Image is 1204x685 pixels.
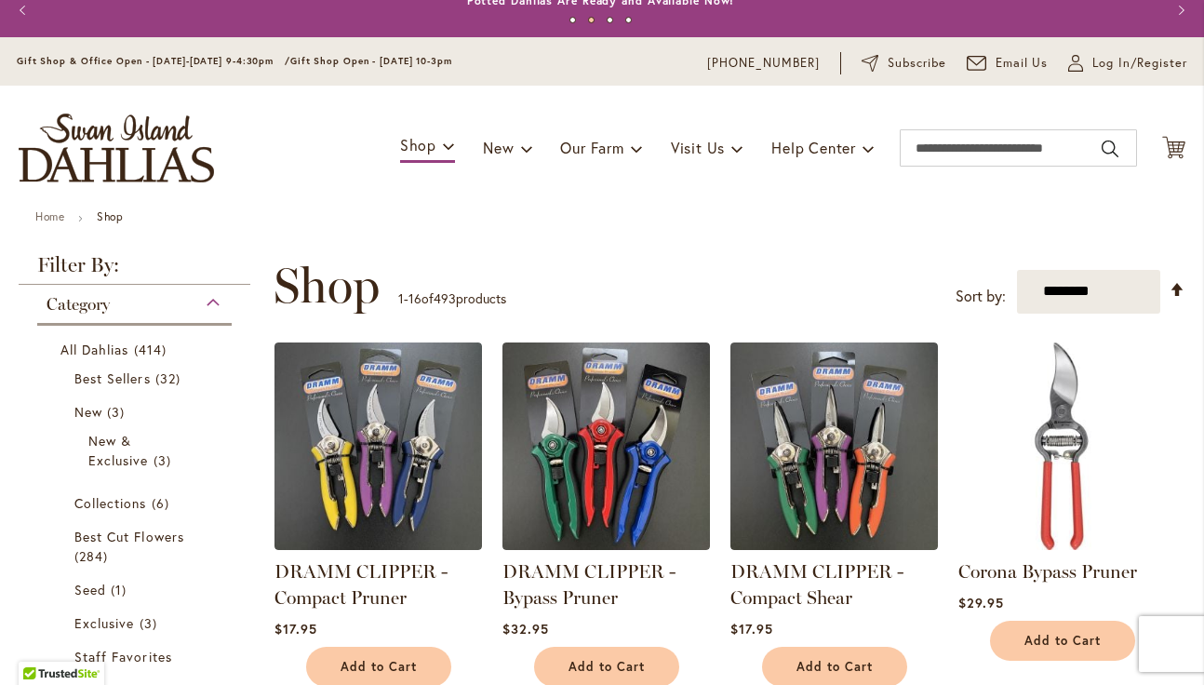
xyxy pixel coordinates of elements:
a: All Dahlias [60,340,213,359]
span: 3 [107,402,129,422]
span: Email Us [996,54,1049,73]
a: DRAMM CLIPPER - Bypass Pruner [502,560,676,609]
button: Add to Cart [990,621,1135,661]
a: Exclusive [74,613,199,633]
button: 4 of 4 [625,17,632,23]
span: Help Center [771,138,856,157]
span: Add to Cart [1024,633,1101,649]
a: Seed [74,580,199,599]
span: Subscribe [888,54,946,73]
a: Email Us [967,54,1049,73]
span: 6 [152,493,174,513]
button: 2 of 4 [588,17,595,23]
p: - of products [398,284,506,314]
strong: Filter By: [19,255,250,285]
a: Home [35,209,64,223]
a: DRAMM CLIPPER - Compact Pruner [274,536,482,554]
span: Collections [74,494,147,512]
a: DRAMM CLIPPER - Compact Shear [730,536,938,554]
span: Staff Favorites [74,648,172,665]
iframe: Launch Accessibility Center [14,619,66,671]
span: Seed [74,581,106,598]
span: Exclusive [74,614,134,632]
span: Log In/Register [1092,54,1187,73]
span: New & Exclusive [88,432,148,469]
a: Best Cut Flowers [74,527,199,566]
img: DRAMM CLIPPER - Bypass Pruner [502,342,710,550]
strong: Shop [97,209,123,223]
img: DRAMM CLIPPER - Compact Pruner [274,342,482,550]
span: Gift Shop Open - [DATE] 10-3pm [290,55,452,67]
span: Category [47,294,110,315]
a: Corona Bypass Pruner [958,560,1137,583]
span: Our Farm [560,138,623,157]
span: New [74,403,102,421]
a: Subscribe [862,54,946,73]
span: 414 [134,340,171,359]
span: Gift Shop & Office Open - [DATE]-[DATE] 9-4:30pm / [17,55,290,67]
label: Sort by: [956,279,1006,314]
a: [PHONE_NUMBER] [707,54,820,73]
span: 284 [74,546,113,566]
span: Add to Cart [796,659,873,675]
img: DRAMM CLIPPER - Compact Shear [730,342,938,550]
span: Best Sellers [74,369,151,387]
span: 1 [398,289,404,307]
img: Corona Bypass Pruner [958,342,1166,550]
span: 32 [155,369,185,388]
a: Best Sellers [74,369,199,388]
a: Log In/Register [1068,54,1187,73]
a: Corona Bypass Pruner [958,536,1166,554]
button: 3 of 4 [607,17,613,23]
span: 3 [154,450,176,470]
a: Collections [74,493,199,513]
span: 493 [434,289,456,307]
span: Visit Us [671,138,725,157]
a: DRAMM CLIPPER - Compact Shear [730,560,903,609]
span: Add to Cart [341,659,417,675]
span: Best Cut Flowers [74,528,184,545]
span: $32.95 [502,620,549,638]
a: DRAMM CLIPPER - Compact Pruner [274,560,448,609]
span: New [483,138,514,157]
span: 1 [111,580,131,599]
a: New &amp; Exclusive [88,431,185,470]
span: All Dahlias [60,341,129,358]
span: 16 [408,289,421,307]
span: Add to Cart [569,659,645,675]
a: DRAMM CLIPPER - Bypass Pruner [502,536,710,554]
a: store logo [19,114,214,182]
a: New [74,402,199,422]
span: 3 [140,613,162,633]
span: Shop [400,135,436,154]
span: Shop [274,258,380,314]
button: 1 of 4 [569,17,576,23]
span: $17.95 [730,620,773,638]
span: $17.95 [274,620,317,638]
span: $29.95 [958,594,1004,611]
